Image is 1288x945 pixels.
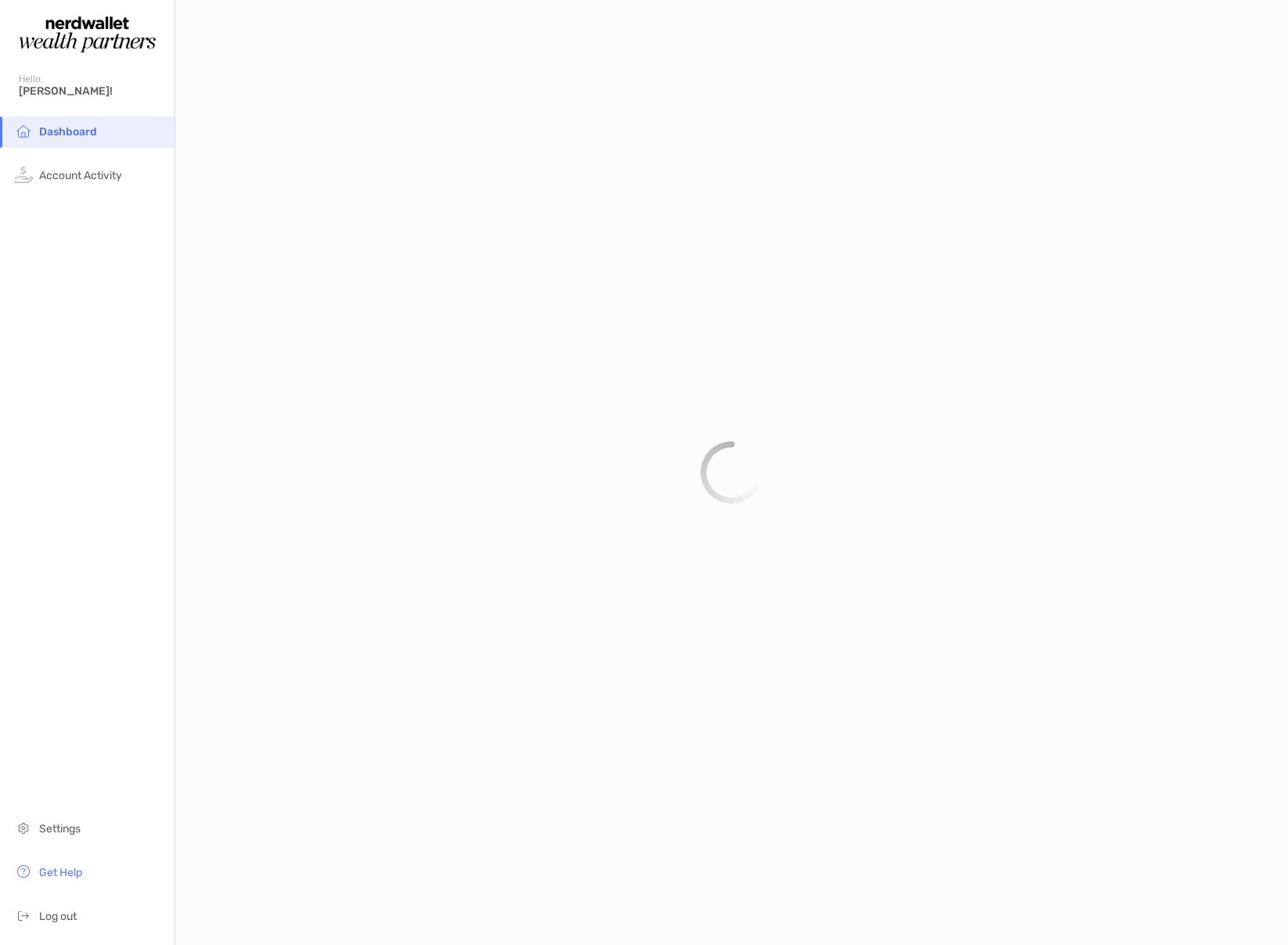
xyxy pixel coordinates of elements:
img: get-help icon [14,862,33,881]
span: Settings [39,822,81,835]
img: household icon [14,121,33,140]
span: Dashboard [39,125,97,138]
span: Account Activity [39,169,122,182]
img: settings icon [14,818,33,837]
img: logout icon [14,906,33,925]
span: [PERSON_NAME]! [19,84,165,98]
img: Zoe Logo [19,6,156,63]
span: Log out [39,910,77,923]
img: activity icon [14,165,33,184]
span: Get Help [39,866,82,879]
